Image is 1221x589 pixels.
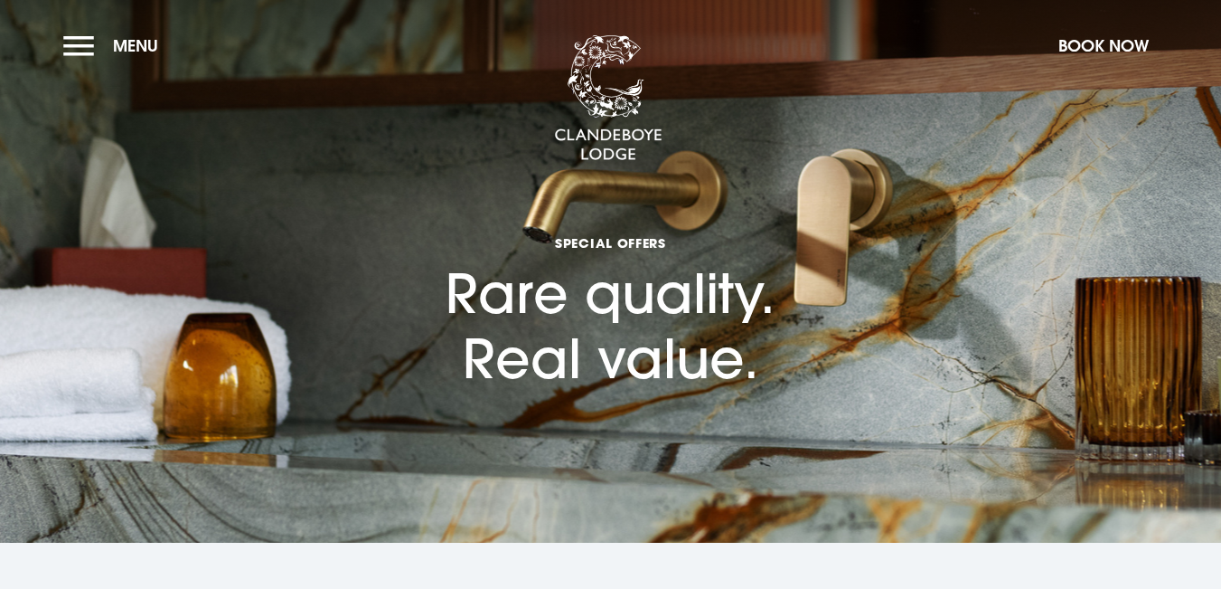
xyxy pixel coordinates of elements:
button: Menu [63,26,167,65]
img: Clandeboye Lodge [554,35,662,162]
span: Menu [113,35,158,56]
button: Book Now [1049,26,1158,65]
h1: Rare quality. Real value. [446,161,775,391]
span: Special Offers [446,234,775,252]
